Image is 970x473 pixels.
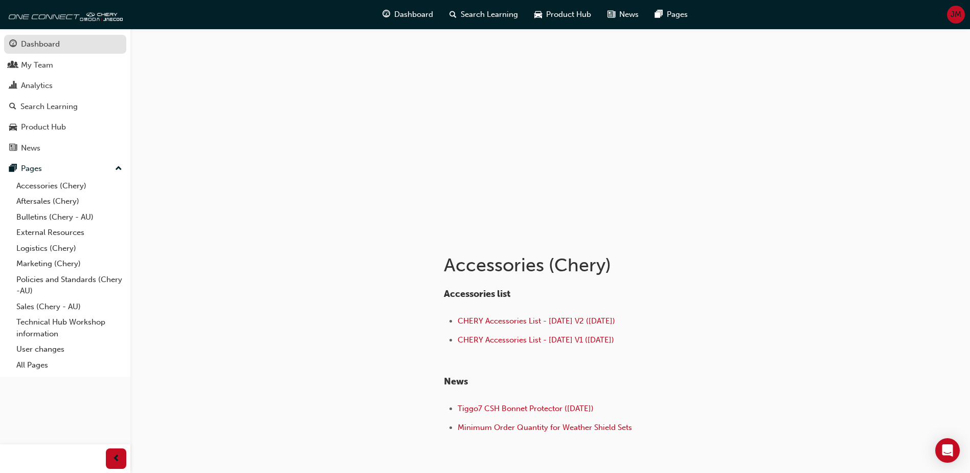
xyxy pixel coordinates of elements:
[9,81,17,91] span: chart-icon
[4,35,126,54] a: Dashboard
[619,9,639,20] span: News
[21,59,53,71] div: My Team
[458,335,614,345] a: CHERY Accessories List - [DATE] V1 ([DATE])
[4,97,126,116] a: Search Learning
[546,9,591,20] span: Product Hub
[9,40,17,49] span: guage-icon
[951,9,961,20] span: JM
[21,121,66,133] div: Product Hub
[394,9,433,20] span: Dashboard
[526,4,599,25] a: car-iconProduct Hub
[21,80,53,92] div: Analytics
[4,159,126,178] button: Pages
[441,4,526,25] a: search-iconSearch Learning
[12,225,126,241] a: External Resources
[9,102,16,112] span: search-icon
[115,162,122,176] span: up-icon
[4,139,126,158] a: News
[4,118,126,137] a: Product Hub
[647,4,696,25] a: pages-iconPages
[607,8,615,21] span: news-icon
[461,9,518,20] span: Search Learning
[12,241,126,256] a: Logistics (Chery)
[444,254,779,276] h1: Accessories (Chery)
[9,123,17,132] span: car-icon
[4,76,126,95] a: Analytics
[444,288,510,299] span: Accessories list
[12,272,126,299] a: Policies and Standards (Chery -AU)
[935,438,960,463] div: Open Intercom Messenger
[5,4,123,25] img: oneconnect
[21,163,42,175] div: Pages
[9,164,17,174] span: pages-icon
[382,8,390,21] span: guage-icon
[9,144,17,153] span: news-icon
[20,101,78,113] div: Search Learning
[449,8,457,21] span: search-icon
[599,4,647,25] a: news-iconNews
[12,314,126,341] a: Technical Hub Workshop information
[21,38,60,50] div: Dashboard
[534,8,542,21] span: car-icon
[655,8,663,21] span: pages-icon
[12,193,126,209] a: Aftersales (Chery)
[4,33,126,159] button: DashboardMy TeamAnalyticsSearch LearningProduct HubNews
[12,256,126,272] a: Marketing (Chery)
[458,423,632,432] a: Minimum Order Quantity for Weather Shield Sets
[12,357,126,373] a: All Pages
[12,209,126,225] a: Bulletins (Chery - AU)
[9,61,17,70] span: people-icon
[4,56,126,75] a: My Team
[458,316,615,326] a: CHERY Accessories List - [DATE] V2 ([DATE])
[12,341,126,357] a: User changes
[12,178,126,194] a: Accessories (Chery)
[12,299,126,315] a: Sales (Chery - AU)
[112,453,120,465] span: prev-icon
[21,142,40,154] div: News
[444,376,468,387] span: News
[374,4,441,25] a: guage-iconDashboard
[947,6,965,24] button: JM
[667,9,688,20] span: Pages
[458,404,594,413] a: Tiggo7 CSH Bonnet Protector ([DATE])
